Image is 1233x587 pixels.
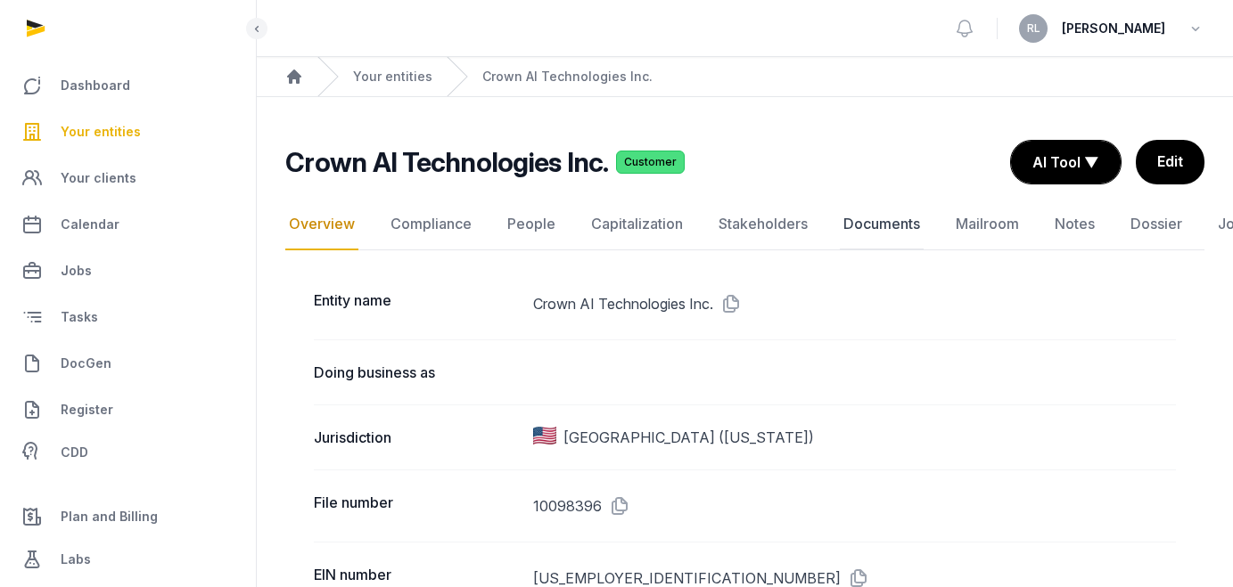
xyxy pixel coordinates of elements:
[616,151,685,174] span: Customer
[14,538,242,581] a: Labs
[353,68,432,86] a: Your entities
[14,388,242,431] a: Register
[314,362,519,383] dt: Doing business as
[1062,18,1165,39] span: [PERSON_NAME]
[533,289,1176,318] dd: Crown AI Technologies Inc.
[61,214,119,235] span: Calendar
[257,57,1233,97] nav: Breadcrumb
[14,296,242,338] a: Tasks
[1127,199,1186,250] a: Dossier
[1051,199,1098,250] a: Notes
[61,442,88,463] span: CDD
[61,506,158,527] span: Plan and Billing
[314,492,519,520] dt: File number
[14,249,242,292] a: Jobs
[61,75,130,96] span: Dashboard
[14,203,242,246] a: Calendar
[314,427,519,448] dt: Jurisdiction
[14,435,242,470] a: CDD
[61,306,98,328] span: Tasks
[61,549,91,570] span: Labs
[285,199,358,250] a: Overview
[61,399,113,420] span: Register
[14,64,242,107] a: Dashboard
[1027,23,1040,34] span: RL
[715,199,811,250] a: Stakeholders
[952,199,1023,250] a: Mailroom
[285,146,609,178] h2: Crown AI Technologies Inc.
[61,167,136,189] span: Your clients
[588,199,686,250] a: Capitalization
[14,157,242,200] a: Your clients
[14,342,242,385] a: DocGen
[533,492,1176,520] dd: 10098396
[387,199,475,250] a: Compliance
[482,68,653,86] a: Crown AI Technologies Inc.
[14,110,242,153] a: Your entities
[285,199,1204,250] nav: Tabs
[1136,140,1204,184] a: Edit
[61,121,141,143] span: Your entities
[61,260,92,281] span: Jobs
[314,289,519,318] dt: Entity name
[504,199,559,250] a: People
[1019,14,1048,43] button: RL
[563,427,814,448] span: [GEOGRAPHIC_DATA] ([US_STATE])
[14,495,242,538] a: Plan and Billing
[1011,141,1121,183] button: AI Tool ▼
[61,353,111,374] span: DocGen
[840,199,924,250] a: Documents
